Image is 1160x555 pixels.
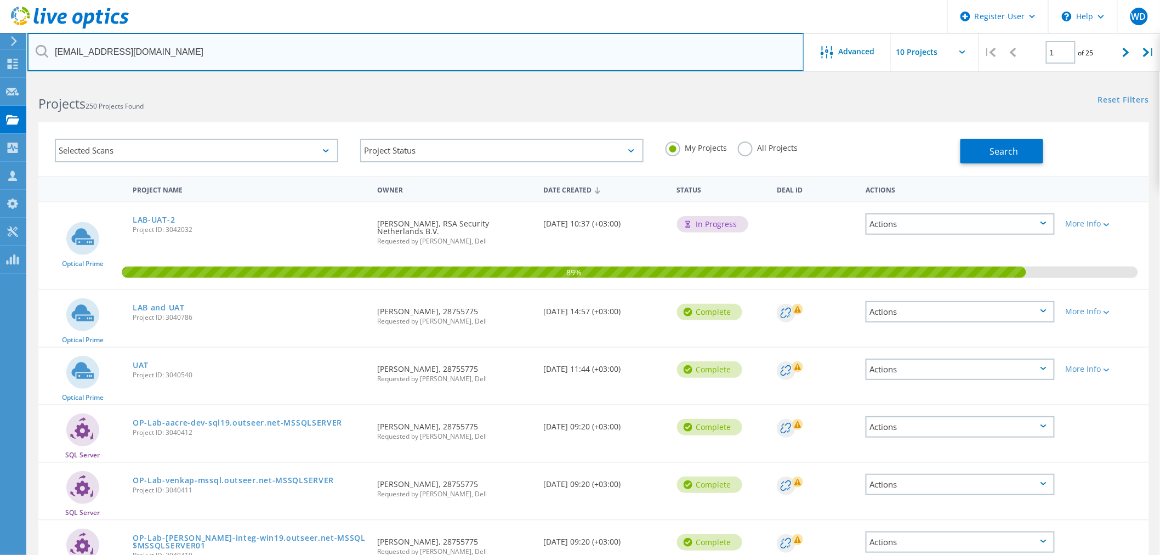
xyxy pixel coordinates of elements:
[360,139,644,162] div: Project Status
[66,452,100,458] span: SQL Server
[133,216,175,224] a: LAB-UAT-2
[1066,365,1144,373] div: More Info
[538,348,672,384] div: [DATE] 11:44 (+03:00)
[133,534,366,550] a: OP-Lab-[PERSON_NAME]-integ-win19.outseer.net-MSSQL$MSSQLSERVER01
[866,531,1055,553] div: Actions
[62,394,104,401] span: Optical Prime
[677,361,742,378] div: Complete
[377,318,533,325] span: Requested by [PERSON_NAME], Dell
[27,33,804,71] input: Search projects by name, owner, ID, company, etc
[133,361,149,369] a: UAT
[677,419,742,435] div: Complete
[538,202,672,239] div: [DATE] 10:37 (+03:00)
[372,463,538,508] div: [PERSON_NAME], 28755775
[133,487,366,494] span: Project ID: 3040411
[377,376,533,382] span: Requested by [PERSON_NAME], Dell
[66,509,100,516] span: SQL Server
[866,359,1055,380] div: Actions
[677,304,742,320] div: Complete
[1131,12,1146,21] span: WD
[538,405,672,441] div: [DATE] 09:20 (+03:00)
[771,179,860,199] div: Deal Id
[866,213,1055,235] div: Actions
[372,202,538,256] div: [PERSON_NAME], RSA Security Netherlands B.V.
[677,534,742,551] div: Complete
[372,179,538,199] div: Owner
[133,419,342,427] a: OP-Lab-aacre-dev-sql19.outseer.net-MSSQLSERVER
[62,337,104,343] span: Optical Prime
[1062,12,1072,21] svg: \n
[55,139,338,162] div: Selected Scans
[377,491,533,497] span: Requested by [PERSON_NAME], Dell
[672,179,771,199] div: Status
[133,372,366,378] span: Project ID: 3040540
[866,474,1055,495] div: Actions
[372,405,538,451] div: [PERSON_NAME], 28755775
[377,548,533,555] span: Requested by [PERSON_NAME], Dell
[377,238,533,245] span: Requested by [PERSON_NAME], Dell
[11,23,129,31] a: Live Optics Dashboard
[866,301,1055,322] div: Actions
[38,95,86,112] b: Projects
[538,463,672,499] div: [DATE] 09:20 (+03:00)
[677,216,748,233] div: In Progress
[666,141,727,152] label: My Projects
[127,179,372,199] div: Project Name
[86,101,144,111] span: 250 Projects Found
[738,141,798,152] label: All Projects
[538,179,672,200] div: Date Created
[960,139,1043,163] button: Search
[372,290,538,336] div: [PERSON_NAME], 28755775
[133,477,334,484] a: OP-Lab-venkap-mssql.outseer.net-MSSQLSERVER
[133,429,366,436] span: Project ID: 3040412
[839,48,875,55] span: Advanced
[1098,96,1149,105] a: Reset Filters
[122,267,1026,276] span: 89%
[133,304,185,312] a: LAB and UAT
[1066,220,1144,228] div: More Info
[979,33,1002,72] div: |
[133,226,366,233] span: Project ID: 3042032
[133,314,366,321] span: Project ID: 3040786
[1066,308,1144,315] div: More Info
[677,477,742,493] div: Complete
[990,145,1018,157] span: Search
[860,179,1060,199] div: Actions
[538,290,672,326] div: [DATE] 14:57 (+03:00)
[1078,48,1094,58] span: of 25
[1138,33,1160,72] div: |
[377,433,533,440] span: Requested by [PERSON_NAME], Dell
[62,260,104,267] span: Optical Prime
[866,416,1055,438] div: Actions
[372,348,538,393] div: [PERSON_NAME], 28755775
